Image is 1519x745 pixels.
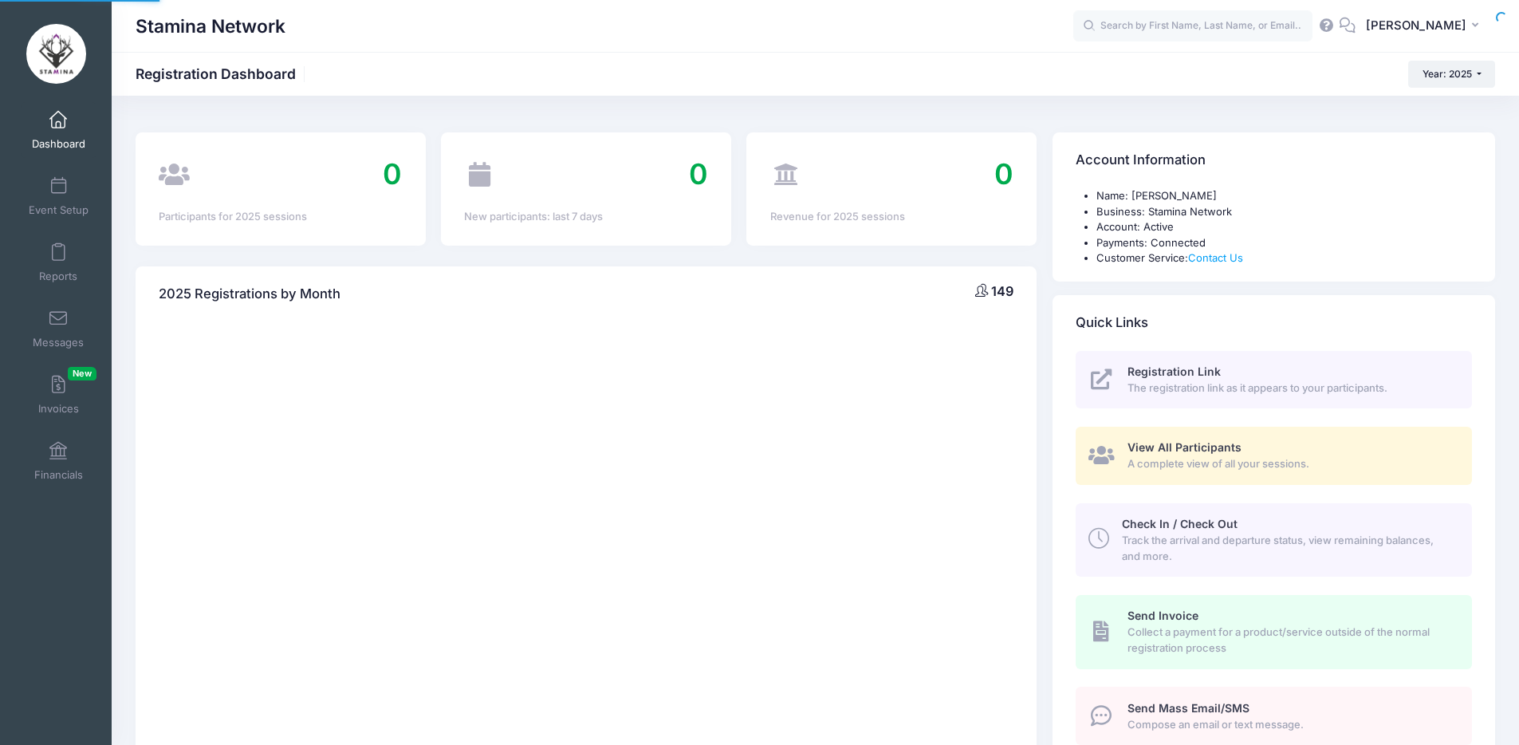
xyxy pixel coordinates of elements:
span: 0 [383,156,402,191]
a: Reports [21,235,96,290]
a: Send Invoice Collect a payment for a product/service outside of the normal registration process [1076,595,1472,668]
input: Search by First Name, Last Name, or Email... [1073,10,1312,42]
span: Invoices [38,402,79,416]
span: Compose an email or text message. [1127,717,1454,733]
span: The registration link as it appears to your participants. [1127,380,1454,396]
span: Check In / Check Out [1122,517,1238,530]
span: Track the arrival and departure status, view remaining balances, and more. [1122,533,1454,564]
a: Check In / Check Out Track the arrival and departure status, view remaining balances, and more. [1076,503,1472,577]
a: Dashboard [21,102,96,158]
h4: Quick Links [1076,300,1148,345]
span: 0 [994,156,1013,191]
img: Stamina Network [26,24,86,84]
li: Account: Active [1096,219,1472,235]
span: Event Setup [29,203,89,217]
li: Payments: Connected [1096,235,1472,251]
button: Year: 2025 [1408,61,1495,88]
span: View All Participants [1127,440,1242,454]
div: Participants for 2025 sessions [159,209,402,225]
button: [PERSON_NAME] [1356,8,1495,45]
a: InvoicesNew [21,367,96,423]
h1: Stamina Network [136,8,285,45]
a: Event Setup [21,168,96,224]
a: Registration Link The registration link as it appears to your participants. [1076,351,1472,409]
span: Reports [39,270,77,283]
span: Registration Link [1127,365,1221,378]
h4: Account Information [1076,138,1206,183]
li: Customer Service: [1096,250,1472,266]
span: Send Invoice [1127,609,1198,622]
span: 0 [689,156,708,191]
a: Send Mass Email/SMS Compose an email or text message. [1076,687,1472,745]
li: Name: [PERSON_NAME] [1096,188,1472,204]
span: Messages [33,336,84,349]
a: Financials [21,433,96,489]
a: Contact Us [1188,251,1243,264]
span: Collect a payment for a product/service outside of the normal registration process [1127,625,1454,656]
span: Financials [34,468,83,482]
h1: Registration Dashboard [136,65,309,82]
div: Revenue for 2025 sessions [770,209,1013,225]
span: Dashboard [32,137,85,151]
div: New participants: last 7 days [464,209,707,225]
span: A complete view of all your sessions. [1127,456,1454,472]
a: View All Participants A complete view of all your sessions. [1076,427,1472,485]
li: Business: Stamina Network [1096,204,1472,220]
span: Send Mass Email/SMS [1127,701,1249,715]
span: New [68,367,96,380]
span: [PERSON_NAME] [1366,17,1466,34]
span: Year: 2025 [1423,68,1472,80]
span: 149 [991,283,1013,299]
h4: 2025 Registrations by Month [159,271,340,317]
a: Messages [21,301,96,357]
